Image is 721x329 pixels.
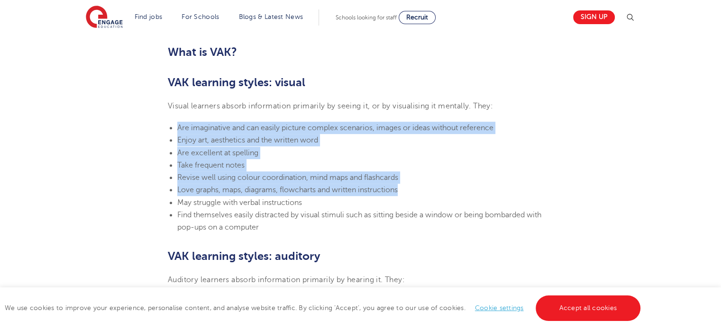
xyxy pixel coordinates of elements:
a: Sign up [573,10,615,24]
img: Engage Education [86,6,123,29]
span: Love graphs, maps, diagrams, flowcharts and written instructions [177,186,398,194]
span: Find themselves easily distracted by visual stimuli such as sitting beside a window or being bomb... [177,211,541,231]
a: For Schools [182,13,219,20]
span: Visual learners absorb information primarily by seeing it, or by visualising it mentally. They: [168,102,493,110]
span: Take frequent notes [177,161,245,169]
a: Accept all cookies [536,295,641,321]
a: Blogs & Latest News [239,13,303,20]
h2: What is VAK? [168,44,553,60]
span: Recruit [406,14,428,21]
span: Revise well using colour coordination, mind maps and flashcards [177,173,398,182]
span: Auditory learners absorb information primarily by hearing it. They: [168,276,405,284]
b: VAK learning styles: visual [168,76,305,89]
a: Recruit [399,11,436,24]
span: Schools looking for staff [336,14,397,21]
span: Are excellent at spelling [177,149,258,157]
span: Enjoy art, aesthetics and the written word [177,136,318,144]
b: VAK learning styles: auditory [168,249,320,263]
span: Are imaginative and can easily picture complex scenarios, images or ideas without reference [177,124,493,132]
a: Find jobs [135,13,163,20]
span: We use cookies to improve your experience, personalise content, and analyse website traffic. By c... [5,304,643,311]
span: May struggle with verbal instructions [177,198,302,207]
a: Cookie settings [475,304,524,311]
